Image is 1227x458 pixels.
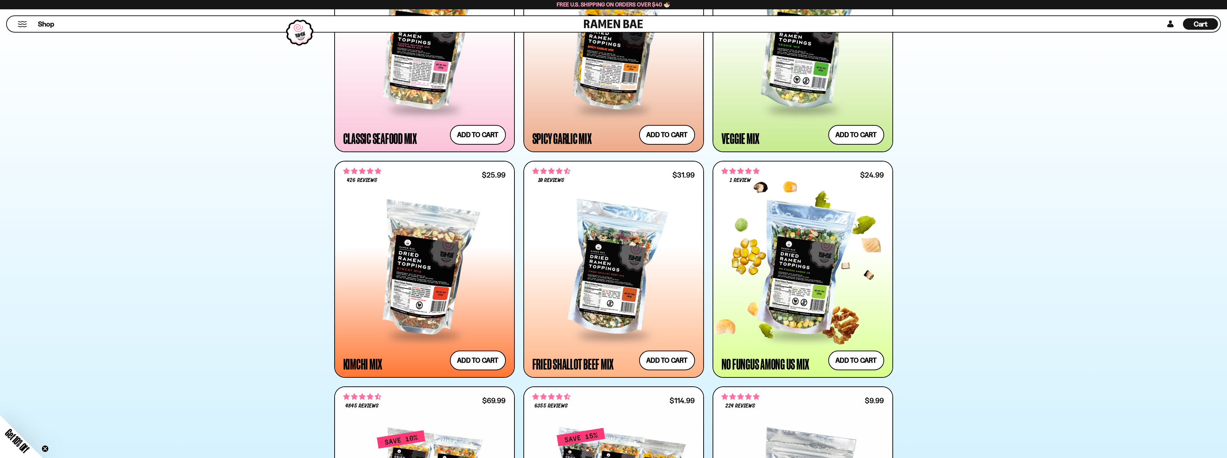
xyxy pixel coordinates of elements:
[343,392,381,401] span: 4.71 stars
[639,125,695,145] button: Add to cart
[345,403,378,409] span: 4845 reviews
[482,397,505,404] div: $69.99
[523,161,704,378] a: 4.60 stars 10 reviews $31.99 Fried Shallot Beef Mix Add to cart
[450,125,506,145] button: Add to cart
[639,351,695,370] button: Add to cart
[670,397,695,404] div: $114.99
[725,403,755,409] span: 224 reviews
[18,21,27,27] button: Mobile Menu Trigger
[334,161,515,378] a: 4.76 stars 426 reviews $25.99 Kimchi Mix Add to cart
[343,167,381,176] span: 4.76 stars
[860,172,884,178] div: $24.99
[557,1,670,8] span: Free U.S. Shipping on Orders over $40 🍜
[672,172,695,178] div: $31.99
[730,178,751,183] span: 1 review
[343,132,417,145] div: Classic Seafood Mix
[347,178,377,183] span: 426 reviews
[38,19,54,29] span: Shop
[828,125,884,145] button: Add to cart
[532,132,592,145] div: Spicy Garlic Mix
[532,357,614,370] div: Fried Shallot Beef Mix
[535,403,567,409] span: 6355 reviews
[532,392,570,401] span: 4.63 stars
[343,357,383,370] div: Kimchi Mix
[865,397,884,404] div: $9.99
[42,445,49,452] button: Close teaser
[722,357,810,370] div: No Fungus Among Us Mix
[538,178,564,183] span: 10 reviews
[1194,20,1208,28] span: Cart
[1183,16,1218,32] div: Cart
[532,167,570,176] span: 4.60 stars
[722,132,760,145] div: Veggie Mix
[3,427,31,455] span: Get 10% Off
[38,18,54,30] a: Shop
[450,351,506,370] button: Add to cart
[722,167,759,176] span: 5.00 stars
[722,392,759,401] span: 4.76 stars
[482,172,505,178] div: $25.99
[713,161,893,378] a: 5.00 stars 1 review $24.99 No Fungus Among Us Mix Add to cart
[828,351,884,370] button: Add to cart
